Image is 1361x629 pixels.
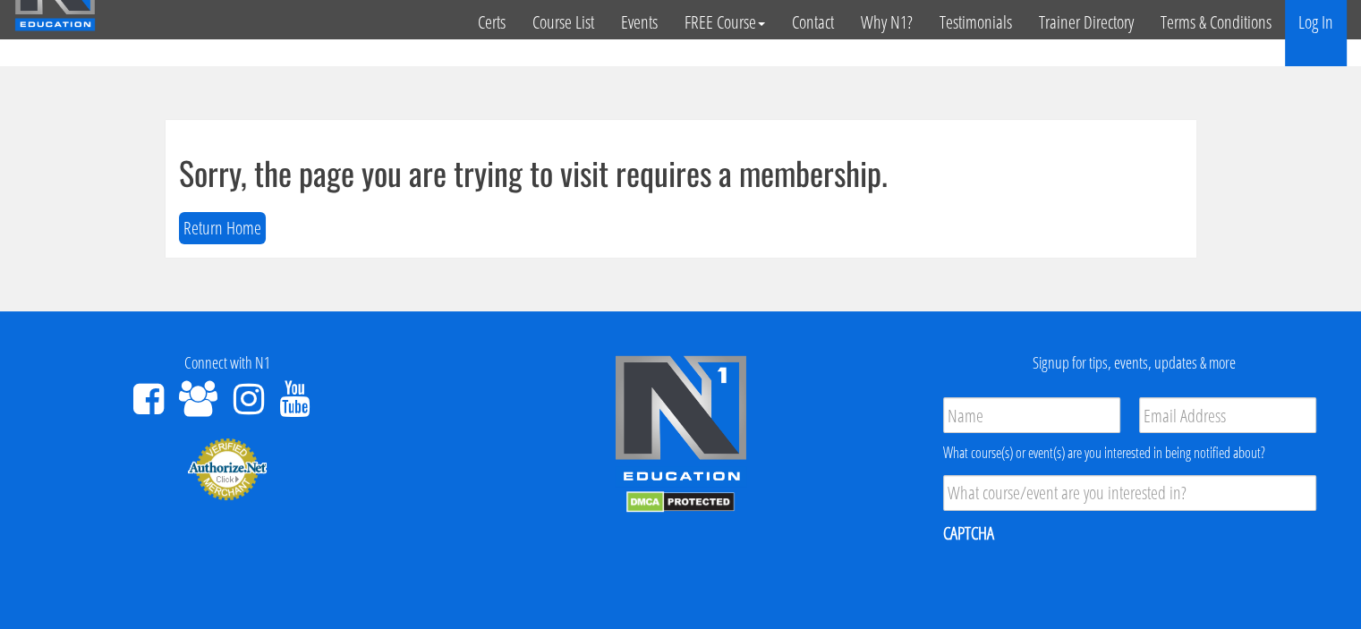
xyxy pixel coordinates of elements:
img: Authorize.Net Merchant - Click to Verify [187,437,268,501]
h4: Connect with N1 [13,354,440,372]
img: DMCA.com Protection Status [626,491,735,513]
input: Name [943,397,1120,433]
h4: Signup for tips, events, updates & more [921,354,1348,372]
div: What course(s) or event(s) are you interested in being notified about? [943,442,1316,463]
label: CAPTCHA [943,522,994,545]
input: Email Address [1139,397,1316,433]
iframe: reCAPTCHA [943,557,1215,626]
input: What course/event are you interested in? [943,475,1316,511]
img: n1-edu-logo [614,354,748,487]
h1: Sorry, the page you are trying to visit requires a membership. [179,155,1183,191]
button: Return Home [179,212,266,245]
